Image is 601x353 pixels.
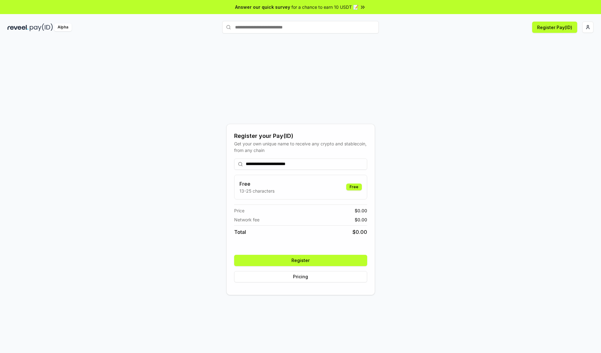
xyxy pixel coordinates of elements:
[234,207,244,214] span: Price
[234,132,367,140] div: Register your Pay(ID)
[234,271,367,282] button: Pricing
[352,228,367,236] span: $ 0.00
[234,216,259,223] span: Network fee
[30,23,53,31] img: pay_id
[239,188,275,194] p: 13-25 characters
[291,4,358,10] span: for a chance to earn 10 USDT 📝
[532,22,577,33] button: Register Pay(ID)
[234,255,367,266] button: Register
[234,140,367,154] div: Get your own unique name to receive any crypto and stablecoin, from any chain
[355,207,367,214] span: $ 0.00
[355,216,367,223] span: $ 0.00
[346,184,362,190] div: Free
[234,228,246,236] span: Total
[239,180,275,188] h3: Free
[8,23,28,31] img: reveel_dark
[235,4,290,10] span: Answer our quick survey
[54,23,72,31] div: Alpha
